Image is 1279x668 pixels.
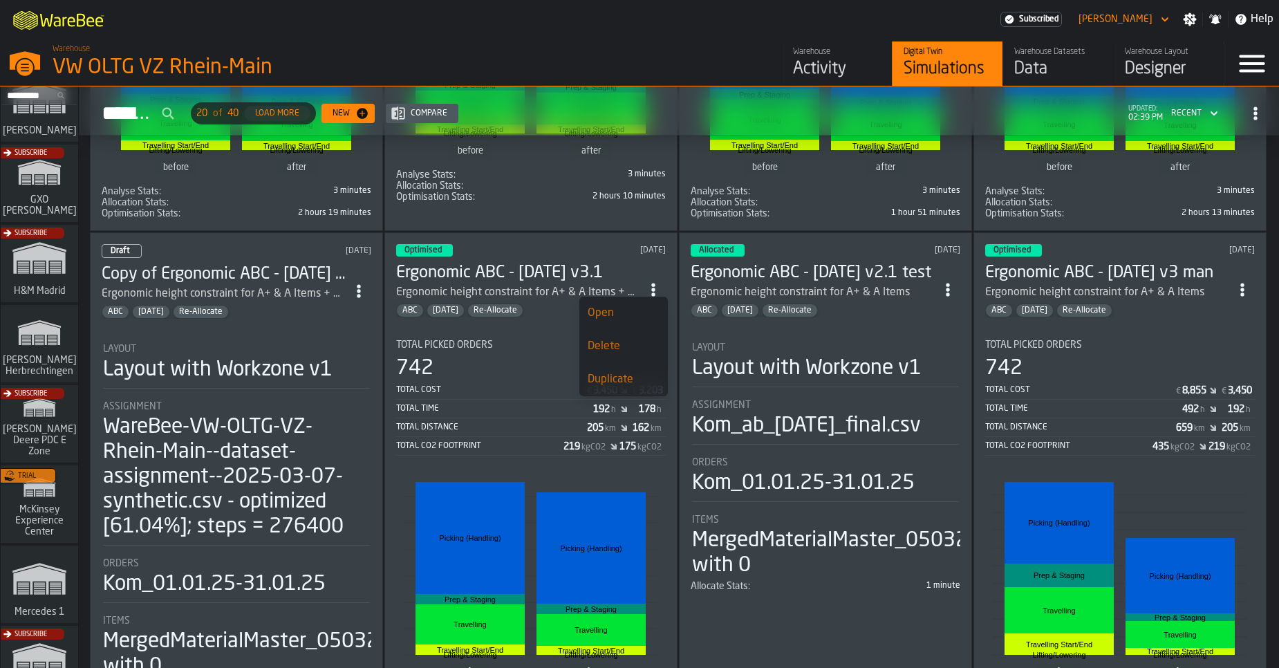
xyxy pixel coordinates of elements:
div: Activity [793,58,881,80]
div: status-0 2 [102,244,142,258]
div: Stat Value [1228,385,1252,396]
a: link-to-/wh/i/44979e6c-6f66-405e-9874-c1e29f02a54a/designer [1113,41,1224,86]
li: dropdown-item [579,297,668,330]
span: Orders [103,558,139,569]
div: Title [103,558,370,569]
div: stat-Total Picked Orders [396,340,666,456]
h2: button-Simulations [79,86,1279,136]
div: DropdownMenuValue-4 [1171,109,1202,118]
div: Title [692,457,959,468]
button: button-Load More [244,106,310,121]
span: Items [692,514,719,526]
div: stat-Layout [692,342,959,387]
div: 1 hour 51 minutes [775,208,960,218]
div: stat-Analyse Stats: [985,186,1255,197]
div: Total Cost [396,385,586,395]
div: Title [396,340,666,351]
div: Title [102,197,169,208]
span: Jan/25 [427,306,464,315]
div: stat-Analyse Stats: [102,186,371,197]
div: Title [985,340,1255,351]
span: Assignment [103,401,162,412]
div: Stat Value [1176,423,1193,434]
div: Delete [588,338,660,355]
div: Title [692,514,959,526]
div: Stat Value [619,441,636,452]
div: stat-Allocation Stats: [691,197,960,208]
div: Updated: 3/7/2025, 3:48:42 PM Created: 3/7/2025, 3:48:42 PM [258,246,371,256]
div: Stat Value [587,423,604,434]
span: Analyse Stats: [985,186,1045,197]
text: after [287,163,307,172]
ul: dropdown-menu [579,297,668,396]
div: Ergonomic height constraint for A+ & A Items + 2nd run on optimise [102,286,346,302]
span: Layout [692,342,725,353]
div: Title [985,186,1045,197]
div: VW OLTG VZ Rhein-Main [53,55,426,80]
div: Title [396,180,463,192]
div: Stat Value [1228,404,1244,415]
div: Stat Value [593,404,610,415]
div: WareBee-VW-OLTG-VZ-Rhein-Main--dataset-assignment--2025-03-07-synthetic.csv - optimized [61.04%];... [103,415,370,539]
span: Allocation Stats: [102,197,169,208]
span: Re-Allocate [174,307,228,317]
div: Title [103,615,370,627]
div: Title [985,208,1064,219]
div: Stat Value [1152,441,1169,452]
span: km [651,424,662,434]
div: Updated: 3/7/2025, 8:34:34 AM Created: 3/7/2025, 7:59:41 AM [854,245,960,255]
span: Analyse Stats: [691,186,750,197]
span: 276,400 [102,208,371,219]
div: Kom_ab_[DATE]_final.csv [692,414,921,438]
div: Stat Value [1208,441,1225,452]
span: 276,400 [691,208,960,219]
h3: Copy of Ergonomic ABC - [DATE] v3.1 [102,263,346,286]
div: Ergonomic ABC - Jan/25 v2.1 test [691,262,935,284]
span: Optimisation Stats: [102,208,180,219]
label: button-toggle-Settings [1177,12,1202,26]
div: Duplicate [588,371,660,388]
span: ABC [102,307,129,317]
div: DropdownMenuValue-4 [1166,105,1221,122]
div: status-3 2 [985,244,1042,257]
div: Title [691,581,750,592]
span: kgCO2 [1226,443,1251,452]
div: 3 minutes [756,186,960,196]
div: Title [692,342,959,353]
div: Ergonomic ABC - Jan/25 v3 man [985,262,1230,284]
div: Title [396,192,475,203]
div: Designer [1125,58,1213,80]
div: Kom_01.01.25-31.01.25 [103,572,326,597]
div: Updated: 3/7/2025, 8:33:35 AM Created: 3/7/2025, 8:30:08 AM [1150,245,1255,255]
div: stat-Analyse Stats: [396,169,666,180]
text: before [752,163,778,172]
div: ButtonLoadMore-Load More-Prev-First-Last [185,102,321,124]
a: link-to-/wh/i/99265d59-bd42-4a33-a5fd-483dee362034/simulations [1,465,78,546]
div: stat-Items [692,514,959,578]
span: Re-Allocate [763,306,817,315]
button: button-New [321,104,375,123]
div: Stat Value [633,423,649,434]
div: Ergonomic height constraint for A+ & A Items + 2nd run on optimise [396,284,641,301]
span: Allocation Stats: [691,197,758,208]
div: stat-Optimisation Stats: [396,192,666,203]
div: Ergonomic height constraint for A+ & A Items [691,284,935,301]
span: ABC [397,306,423,315]
div: Kom_01.01.25-31.01.25 [692,471,915,496]
span: Jan/25 [1016,306,1053,315]
div: Title [102,186,161,197]
span: 02:39 PM [1128,113,1163,122]
div: Ergonomic height constraint for A+ & A Items [691,284,910,301]
span: Total Picked Orders [985,340,1082,351]
span: Optimised [993,246,1031,254]
div: Data [1014,58,1102,80]
div: Simulations [904,58,991,80]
